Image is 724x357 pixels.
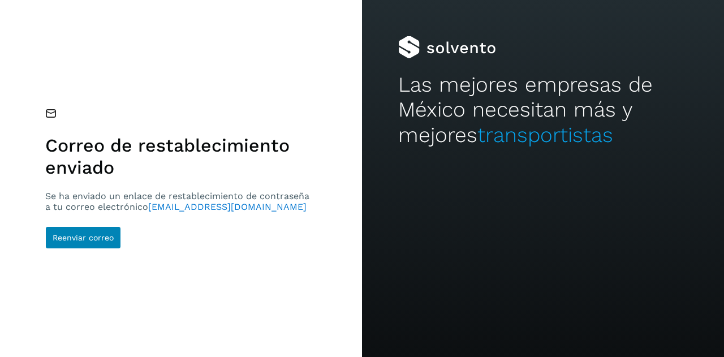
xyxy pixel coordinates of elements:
p: Se ha enviado un enlace de restablecimiento de contraseña a tu correo electrónico [45,191,314,212]
span: Reenviar correo [53,234,114,242]
h2: Las mejores empresas de México necesitan más y mejores [398,72,688,148]
h1: Correo de restablecimiento enviado [45,135,314,178]
span: transportistas [477,123,613,147]
span: [EMAIL_ADDRESS][DOMAIN_NAME] [148,201,307,212]
button: Reenviar correo [45,226,121,249]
